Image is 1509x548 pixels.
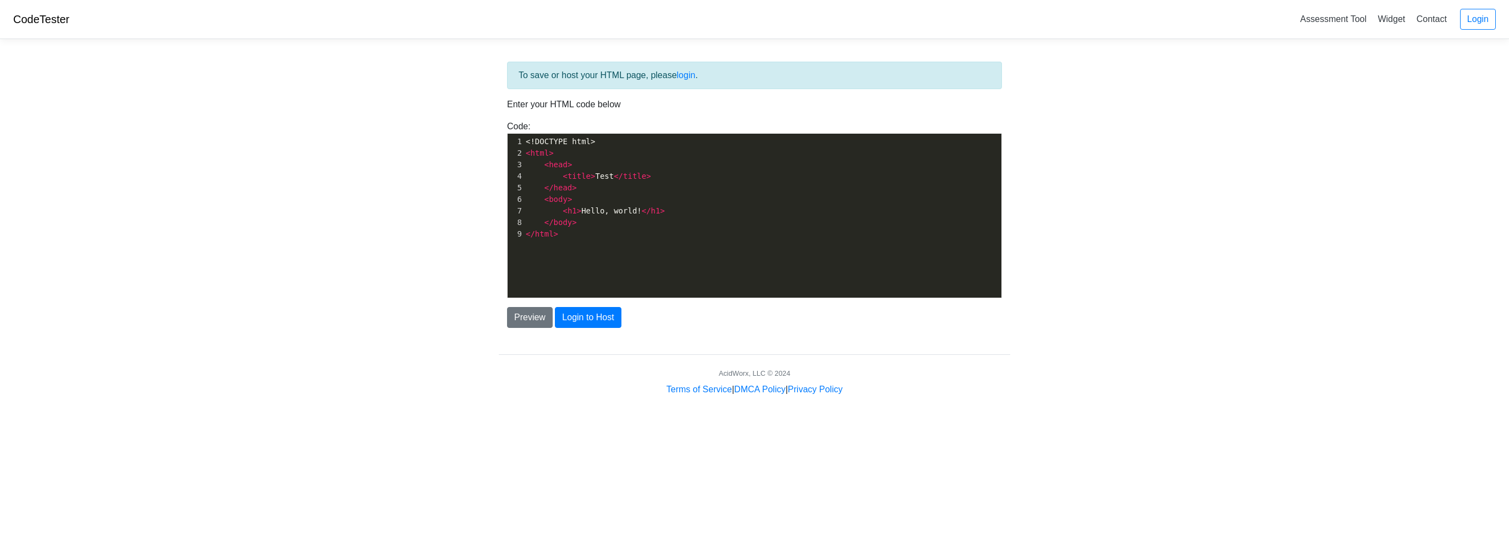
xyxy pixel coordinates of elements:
a: Login [1460,9,1496,30]
span: > [660,206,664,215]
span: </ [544,183,554,192]
a: Terms of Service [667,385,732,394]
div: | | [667,383,842,396]
span: < [544,195,549,204]
a: CodeTester [13,13,69,25]
span: h1 [651,206,660,215]
span: html [535,229,554,238]
span: Test [526,172,651,180]
a: Assessment Tool [1296,10,1371,28]
span: </ [526,229,535,238]
div: 7 [508,205,524,217]
span: < [563,172,567,180]
span: Hello, world! [526,206,665,215]
a: DMCA Policy [734,385,785,394]
div: To save or host your HTML page, please . [507,62,1002,89]
div: 3 [508,159,524,171]
button: Login to Host [555,307,621,328]
span: > [549,149,553,157]
span: < [544,160,549,169]
span: <!DOCTYPE html> [526,137,595,146]
button: Preview [507,307,553,328]
span: h1 [568,206,577,215]
span: head [549,160,568,169]
div: 1 [508,136,524,147]
span: head [554,183,572,192]
span: body [554,218,572,227]
div: 9 [508,228,524,240]
span: </ [642,206,651,215]
span: > [572,218,576,227]
span: < [563,206,567,215]
span: < [526,149,530,157]
div: 5 [508,182,524,194]
a: Contact [1412,10,1451,28]
span: </ [614,172,623,180]
span: > [568,195,572,204]
span: > [572,183,576,192]
span: body [549,195,568,204]
span: > [577,206,581,215]
a: Privacy Policy [788,385,843,394]
div: 4 [508,171,524,182]
div: AcidWorx, LLC © 2024 [719,368,790,379]
a: Widget [1373,10,1409,28]
span: </ [544,218,554,227]
span: title [623,172,646,180]
span: > [554,229,558,238]
p: Enter your HTML code below [507,98,1002,111]
div: 2 [508,147,524,159]
div: 8 [508,217,524,228]
span: > [646,172,651,180]
span: html [530,149,549,157]
div: 6 [508,194,524,205]
span: title [568,172,591,180]
span: > [591,172,595,180]
a: login [677,70,696,80]
div: Code: [499,120,1010,298]
span: > [568,160,572,169]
